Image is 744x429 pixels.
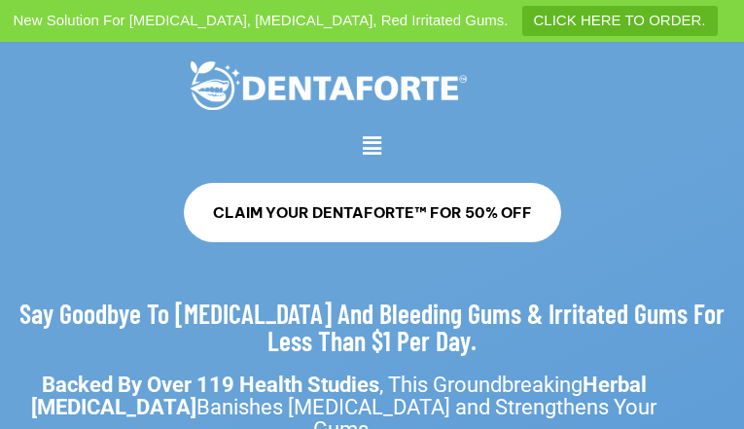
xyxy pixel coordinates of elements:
[19,300,725,354] h2: Say Goodbye To [MEDICAL_DATA] And Bleeding Gums & Irritated Gums For Less Than $1 Per Day.
[184,183,561,242] a: CLAIM YOUR DENTAFORTE™ FOR 50% OFF
[31,373,647,419] strong: Herbal [MEDICAL_DATA]
[42,373,379,397] strong: Backed By Over 119 Health Studies
[213,202,532,223] span: CLAIM YOUR DENTAFORTE™ FOR 50% OFF
[522,6,718,36] a: CLICK HERE TO ORDER.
